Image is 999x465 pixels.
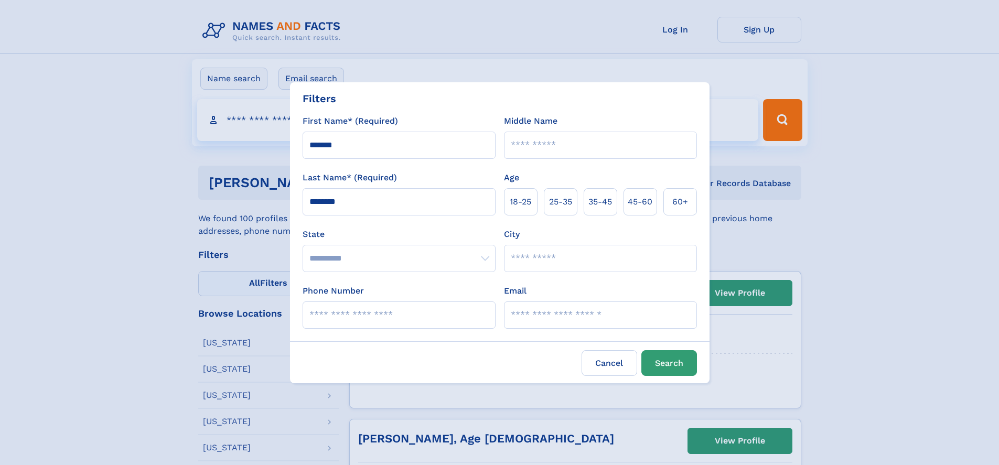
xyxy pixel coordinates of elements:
span: 25‑35 [549,196,572,208]
button: Search [641,350,697,376]
label: Middle Name [504,115,557,127]
span: 45‑60 [628,196,652,208]
label: City [504,228,520,241]
label: Email [504,285,527,297]
label: Last Name* (Required) [303,171,397,184]
label: State [303,228,496,241]
label: Age [504,171,519,184]
span: 60+ [672,196,688,208]
label: First Name* (Required) [303,115,398,127]
span: 18‑25 [510,196,531,208]
span: 35‑45 [588,196,612,208]
label: Cancel [582,350,637,376]
label: Phone Number [303,285,364,297]
div: Filters [303,91,336,106]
